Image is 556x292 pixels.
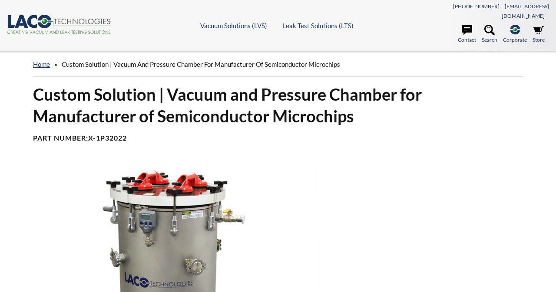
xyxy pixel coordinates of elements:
[482,25,497,44] a: Search
[453,3,500,10] a: [PHONE_NUMBER]
[533,25,545,44] a: Store
[88,134,127,142] b: X-1P32022
[282,22,354,30] a: Leak Test Solutions (LTS)
[502,3,549,19] a: [EMAIL_ADDRESS][DOMAIN_NAME]
[33,134,523,143] h4: Part Number:
[200,22,267,30] a: Vacuum Solutions (LVS)
[33,60,50,68] a: home
[33,84,523,127] h1: Custom Solution | Vacuum and Pressure Chamber for Manufacturer of Semiconductor Microchips
[62,60,340,68] span: Custom Solution | Vacuum and Pressure Chamber for Manufacturer of Semiconductor Microchips
[33,52,523,77] div: »
[458,25,476,44] a: Contact
[503,36,527,44] span: Corporate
